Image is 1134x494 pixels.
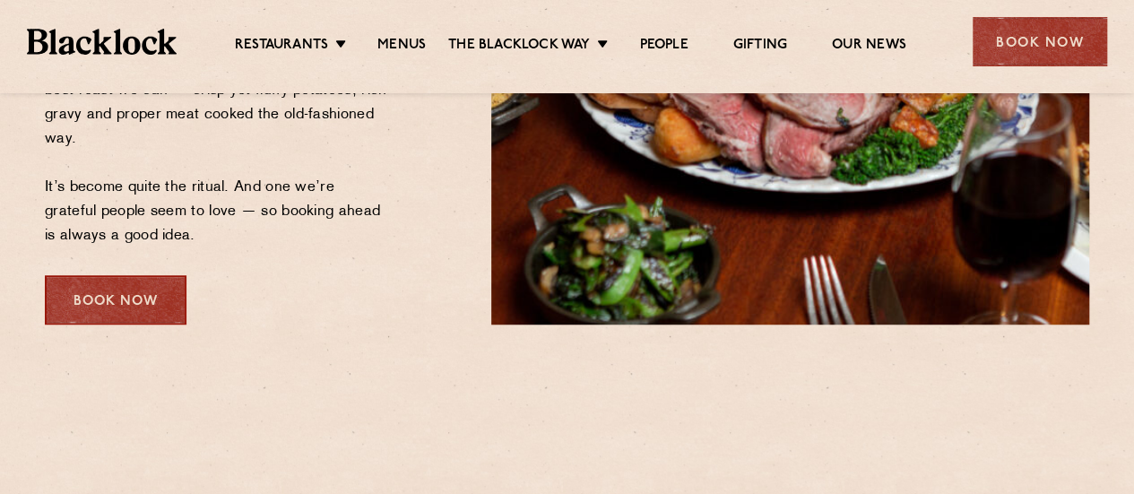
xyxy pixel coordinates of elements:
a: The Blacklock Way [448,37,590,56]
div: Book Now [973,17,1107,66]
div: Book Now [45,275,186,325]
a: Our News [832,37,906,56]
img: BL_Textured_Logo-footer-cropped.svg [27,29,177,54]
a: Restaurants [235,37,328,56]
a: Menus [377,37,426,56]
a: People [639,37,688,56]
a: Gifting [733,37,787,56]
